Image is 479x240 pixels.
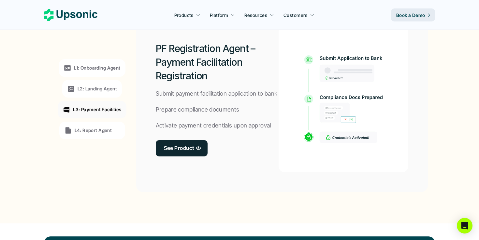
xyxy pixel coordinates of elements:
p: L3: Payment Facilities [73,106,121,113]
a: Book a Demo [391,8,435,21]
a: See Product [156,140,208,156]
p: L4: Report Agent [75,127,112,134]
p: Platform [210,12,228,19]
p: Resources [244,12,267,19]
p: Products [174,12,194,19]
p: Book a Demo [396,12,425,19]
p: See Product [164,143,194,153]
p: Customers [283,12,308,19]
p: Submit payment facilitation application to bank [156,89,278,99]
a: Products [170,9,204,21]
p: Activate payment credentials upon approval [156,121,271,130]
h2: PF Registration Agent – Payment Facilitation Registration [156,42,279,83]
p: L1: Onboarding Agent [74,64,120,71]
p: Prepare compliance documents [156,105,239,114]
p: L2: Landing Agent [78,85,117,92]
div: Open Intercom Messenger [457,218,472,233]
